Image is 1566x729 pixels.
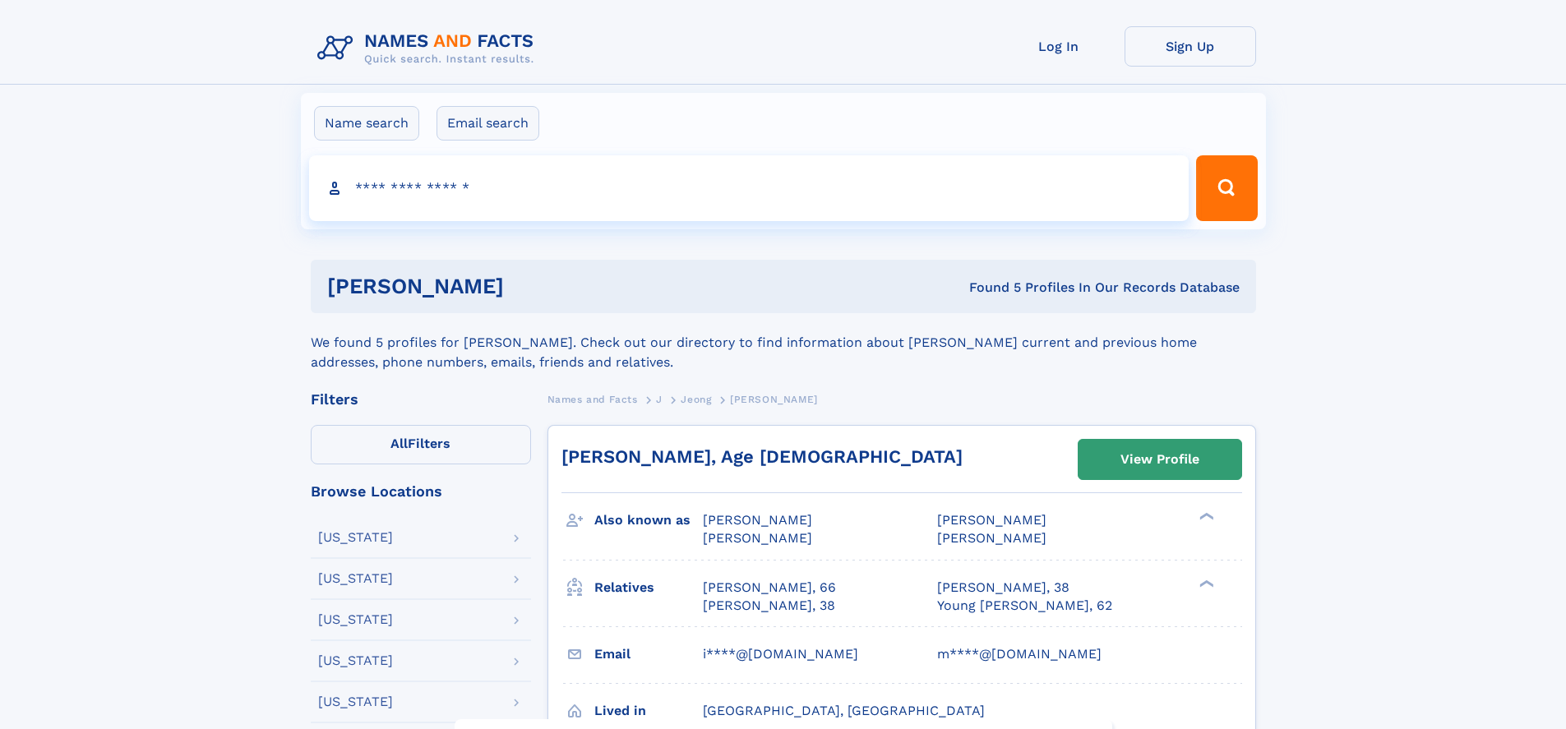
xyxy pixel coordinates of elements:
[318,572,393,585] div: [US_STATE]
[311,425,531,464] label: Filters
[1195,511,1215,522] div: ❯
[993,26,1125,67] a: Log In
[1079,440,1241,479] a: View Profile
[327,276,737,297] h1: [PERSON_NAME]
[937,597,1112,615] a: Young [PERSON_NAME], 62
[703,597,835,615] a: [PERSON_NAME], 38
[311,26,547,71] img: Logo Names and Facts
[1196,155,1257,221] button: Search Button
[437,106,539,141] label: Email search
[318,531,393,544] div: [US_STATE]
[309,155,1190,221] input: search input
[681,394,711,405] span: Jeong
[937,579,1069,597] a: [PERSON_NAME], 38
[703,512,812,528] span: [PERSON_NAME]
[1195,578,1215,588] div: ❯
[561,446,963,467] a: [PERSON_NAME], Age [DEMOGRAPHIC_DATA]
[318,654,393,667] div: [US_STATE]
[703,703,985,718] span: [GEOGRAPHIC_DATA], [GEOGRAPHIC_DATA]
[656,389,663,409] a: J
[594,640,703,668] h3: Email
[311,313,1256,372] div: We found 5 profiles for [PERSON_NAME]. Check out our directory to find information about [PERSON_...
[730,394,818,405] span: [PERSON_NAME]
[311,392,531,407] div: Filters
[681,389,711,409] a: Jeong
[594,697,703,725] h3: Lived in
[937,512,1046,528] span: [PERSON_NAME]
[594,506,703,534] h3: Also known as
[547,389,638,409] a: Names and Facts
[318,695,393,708] div: [US_STATE]
[1120,441,1199,478] div: View Profile
[737,279,1240,297] div: Found 5 Profiles In Our Records Database
[311,484,531,499] div: Browse Locations
[703,579,836,597] a: [PERSON_NAME], 66
[937,530,1046,546] span: [PERSON_NAME]
[1125,26,1256,67] a: Sign Up
[594,574,703,602] h3: Relatives
[656,394,663,405] span: J
[318,613,393,626] div: [US_STATE]
[703,530,812,546] span: [PERSON_NAME]
[314,106,419,141] label: Name search
[390,436,408,451] span: All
